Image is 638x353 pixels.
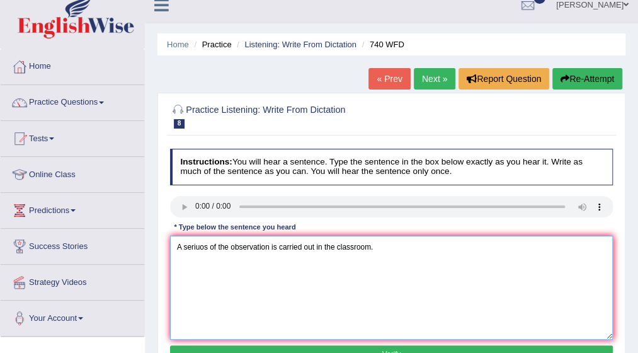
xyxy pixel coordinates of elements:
[1,157,144,188] a: Online Class
[1,193,144,224] a: Predictions
[359,38,404,50] li: 740 WFD
[244,40,356,49] a: Listening: Write From Dictation
[180,157,232,166] b: Instructions:
[191,38,231,50] li: Practice
[414,68,455,90] a: Next »
[459,68,549,90] button: Report Question
[1,49,144,81] a: Home
[170,102,445,129] h2: Practice Listening: Write From Dictation
[170,149,613,185] h4: You will hear a sentence. Type the sentence in the box below exactly as you hear it. Write as muc...
[1,229,144,260] a: Success Stories
[1,85,144,117] a: Practice Questions
[174,119,185,129] span: 8
[1,265,144,296] a: Strategy Videos
[1,301,144,332] a: Your Account
[368,68,410,90] a: « Prev
[1,121,144,153] a: Tests
[552,68,622,90] button: Re-Attempt
[167,40,189,49] a: Home
[170,223,300,233] div: * Type below the sentence you heard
